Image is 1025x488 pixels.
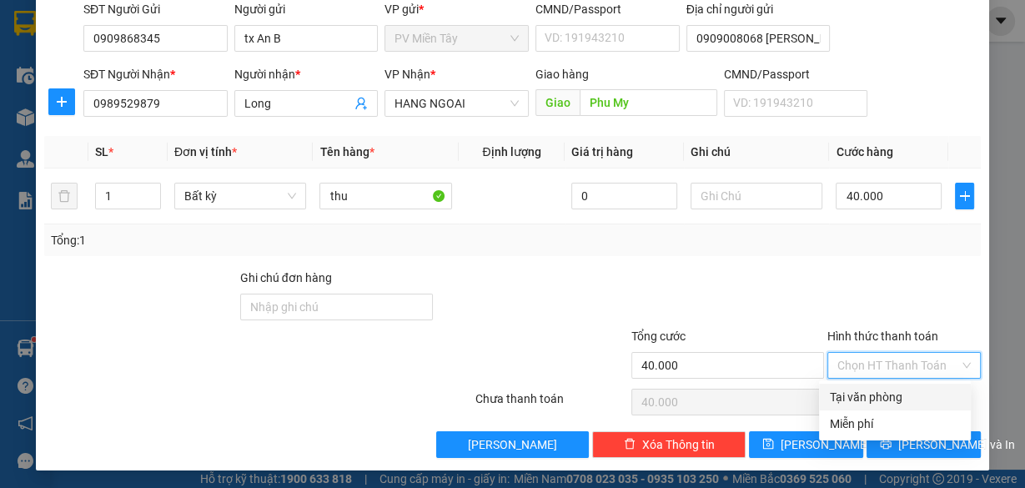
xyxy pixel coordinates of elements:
div: Miễn phí [829,415,961,433]
span: HANG NGOAI [394,91,519,116]
span: Giao hàng [535,68,589,81]
div: HANG NGOAI [143,14,286,54]
span: delete [624,438,636,451]
button: save[PERSON_NAME] [749,431,863,458]
div: Tổng: 1 [51,231,397,249]
th: Ghi chú [684,136,830,169]
span: Nhận: [143,16,182,33]
div: 0797977479 [143,74,286,98]
label: Ghi chú đơn hàng [240,271,332,284]
span: Giá trị hàng [571,145,633,158]
span: user-add [354,97,368,110]
button: [PERSON_NAME] [436,431,590,458]
div: ngoc hanh [143,54,286,74]
span: Đơn vị tính [174,145,237,158]
div: PV Miền Tây [14,14,131,54]
span: PV Miền Tây [394,26,519,51]
button: plus [955,183,974,209]
span: SL [95,145,108,158]
span: DĐ: [143,107,167,124]
input: Ghi Chú [691,183,823,209]
span: Xóa Thông tin [642,435,715,454]
input: VD: Bàn, Ghế [319,183,452,209]
span: Cước hàng [836,145,892,158]
span: Định lượng [482,145,540,158]
span: save [762,438,774,451]
button: plus [48,88,75,115]
button: printer[PERSON_NAME] và In [867,431,981,458]
input: Ghi chú đơn hàng [240,294,433,320]
span: tran long [167,98,267,127]
label: Hình thức thanh toán [827,330,938,343]
span: Giao [535,89,580,116]
span: Gửi: [14,16,40,33]
span: [PERSON_NAME] và In [898,435,1015,454]
div: CMND/Passport [724,65,868,83]
button: deleteXóa Thông tin [592,431,746,458]
div: Người nhận [234,65,379,83]
span: plus [49,95,74,108]
span: [PERSON_NAME] [468,435,557,454]
span: Tổng cước [631,330,686,343]
div: SĐT Người Nhận [83,65,228,83]
span: printer [880,438,892,451]
input: Dọc đường [580,89,717,116]
input: 0 [571,183,677,209]
span: Tên hàng [319,145,374,158]
input: Địa chỉ của người gửi [686,25,831,52]
span: Bất kỳ [184,184,297,209]
span: plus [956,189,973,203]
span: [PERSON_NAME] [781,435,870,454]
div: 0909264337 Tran [14,98,131,138]
div: 0933022667 [14,74,131,98]
span: VP Nhận [384,68,430,81]
button: delete [51,183,78,209]
div: Chưa thanh toán [474,390,631,419]
div: Tại văn phòng [829,388,961,406]
div: tx chau [14,54,131,74]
